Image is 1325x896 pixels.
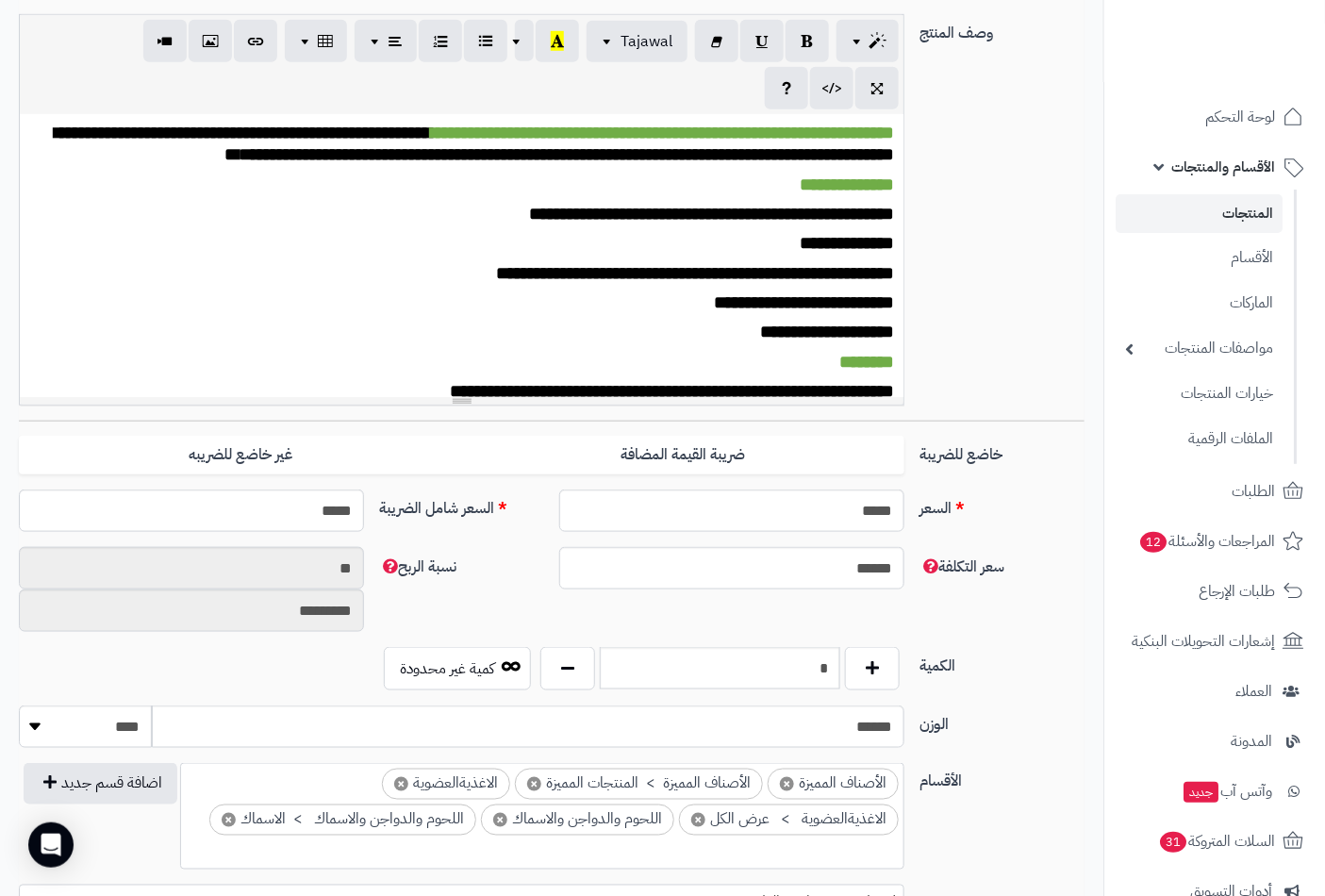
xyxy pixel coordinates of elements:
span: × [493,813,507,827]
span: سعر التكلفة [919,556,1004,578]
span: × [394,777,408,791]
label: الأقسام [912,763,1092,793]
a: السلات المتروكة31 [1116,819,1314,864]
img: logo-2.png [1197,50,1307,90]
li: الاغذيةالعضوية > عرض الكل [679,805,899,836]
span: إشعارات التحويلات البنكية [1132,628,1275,655]
label: خاضع للضريبة [912,436,1092,466]
li: اللحوم والدواجن والاسماك > الاسماك [209,805,476,836]
a: الطلبات [1116,469,1314,514]
div: Open Intercom Messenger [28,822,74,868]
a: وآتس آبجديد [1116,769,1314,814]
span: المدونة [1231,728,1272,755]
a: طلبات الإرجاع [1116,569,1314,614]
a: الأقسام [1116,238,1283,278]
label: غير خاضع للضريبه [19,436,461,474]
span: 12 [1140,532,1167,553]
span: الطلبات [1232,478,1275,505]
a: العملاء [1116,669,1314,714]
li: الأصناف المميزة [768,769,899,800]
li: اللحوم والدواجن والاسماك [481,805,674,836]
a: إشعارات التحويلات البنكية [1116,619,1314,664]
a: المراجعات والأسئلة12 [1116,519,1314,564]
span: × [527,777,541,791]
span: نسبة الربح [379,556,456,578]
li: الأصناف المميزة > المنتجات المميزة [515,769,763,800]
span: طلبات الإرجاع [1199,578,1275,605]
label: وصف المنتج [912,14,1092,44]
span: الأقسام والمنتجات [1171,154,1275,180]
span: لوحة التحكم [1205,104,1275,130]
span: 31 [1160,832,1186,853]
a: الماركات [1116,283,1283,324]
a: مواصفات المنتجات [1116,328,1283,369]
a: خيارات المنتجات [1116,373,1283,414]
label: ضريبة القيمة المضافة [462,436,904,474]
span: × [691,813,705,827]
span: السلات المتروكة [1158,828,1275,855]
span: المراجعات والأسئلة [1138,528,1275,555]
a: لوحة التحكم [1116,94,1314,140]
a: المنتجات [1116,194,1283,233]
label: السعر [912,489,1092,520]
label: السعر شامل الضريبة [372,489,552,520]
span: العملاء [1235,678,1272,705]
label: الوزن [912,705,1092,736]
a: المدونة [1116,719,1314,764]
button: Tajawal [587,21,687,62]
span: جديد [1184,782,1218,803]
button: اضافة قسم جديد [24,763,177,805]
span: × [222,813,236,827]
a: الملفات الرقمية [1116,419,1283,459]
label: الكمية [912,647,1092,677]
span: وآتس آب [1182,778,1272,805]
li: الاغذيةالعضوية [382,769,510,800]
span: × [780,777,794,791]
span: Tajawal [621,30,672,53]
